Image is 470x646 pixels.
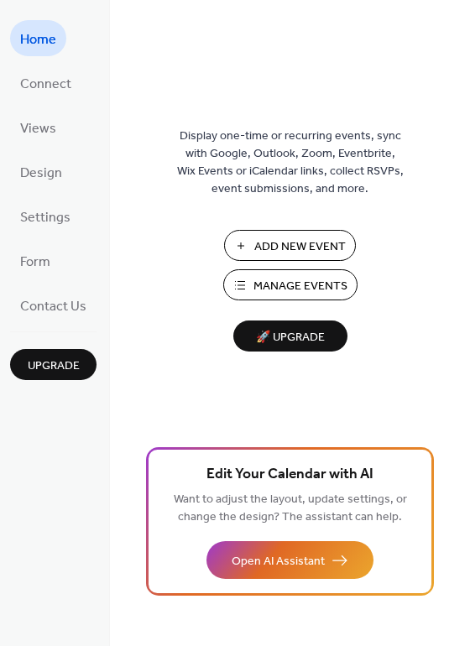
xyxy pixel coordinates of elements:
[20,294,86,320] span: Contact Us
[254,238,346,256] span: Add New Event
[10,65,81,101] a: Connect
[243,326,337,349] span: 🚀 Upgrade
[223,269,358,300] button: Manage Events
[174,488,407,529] span: Want to adjust the layout, update settings, or change the design? The assistant can help.
[10,349,97,380] button: Upgrade
[206,541,373,579] button: Open AI Assistant
[20,205,70,231] span: Settings
[224,230,356,261] button: Add New Event
[20,160,62,186] span: Design
[20,249,50,275] span: Form
[28,357,80,375] span: Upgrade
[206,463,373,487] span: Edit Your Calendar with AI
[10,154,72,190] a: Design
[10,20,66,56] a: Home
[253,278,347,295] span: Manage Events
[20,71,71,97] span: Connect
[20,116,56,142] span: Views
[10,109,66,145] a: Views
[177,128,404,198] span: Display one-time or recurring events, sync with Google, Outlook, Zoom, Eventbrite, Wix Events or ...
[20,27,56,53] span: Home
[233,320,347,352] button: 🚀 Upgrade
[10,287,97,323] a: Contact Us
[10,198,81,234] a: Settings
[10,242,60,279] a: Form
[232,553,325,570] span: Open AI Assistant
